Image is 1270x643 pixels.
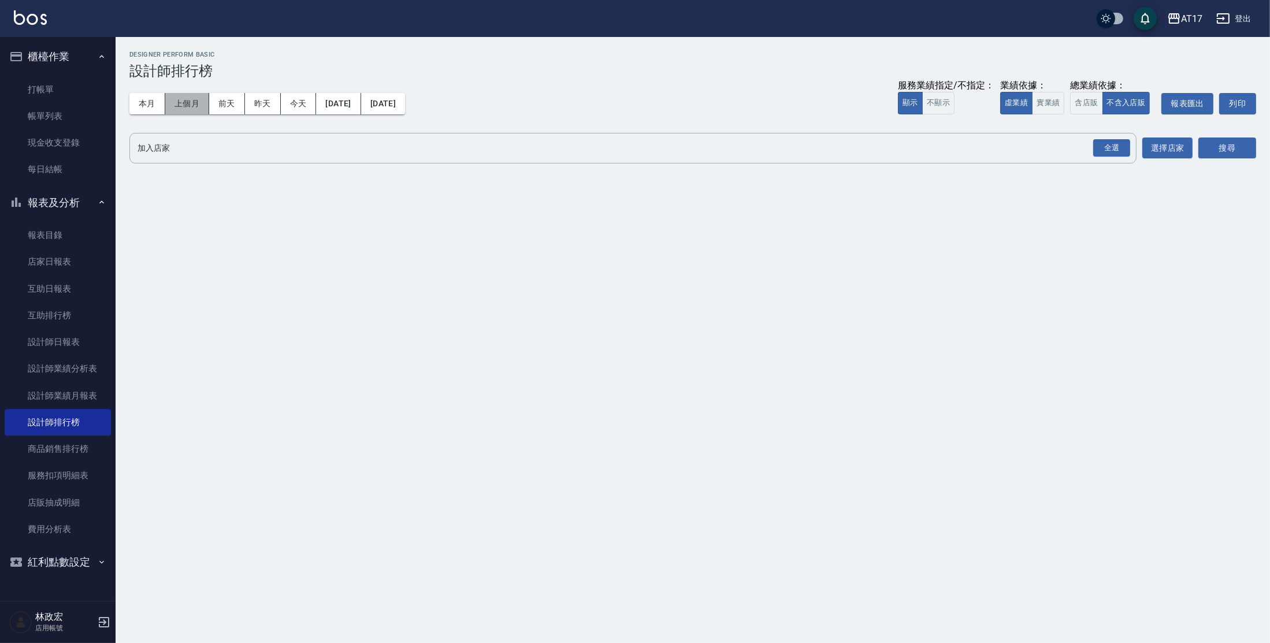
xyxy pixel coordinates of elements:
[35,611,94,623] h5: 林政宏
[922,92,955,114] button: 不顯示
[35,623,94,633] p: 店用帳號
[1070,80,1156,92] div: 總業績依據：
[5,382,111,409] a: 設計師業績月報表
[5,516,111,542] a: 費用分析表
[5,129,111,156] a: 現金收支登錄
[5,42,111,72] button: 櫃檯作業
[5,436,111,462] a: 商品銷售排行榜
[5,276,111,302] a: 互助日報表
[5,355,111,382] a: 設計師業績分析表
[1212,8,1256,29] button: 登出
[5,302,111,329] a: 互助排行榜
[14,10,47,25] img: Logo
[281,93,317,114] button: 今天
[1000,80,1064,92] div: 業績依據：
[898,92,923,114] button: 顯示
[5,103,111,129] a: 帳單列表
[129,93,165,114] button: 本月
[1032,92,1064,114] button: 實業績
[5,462,111,489] a: 服務扣項明細表
[1134,7,1157,30] button: save
[5,188,111,218] button: 報表及分析
[1091,137,1132,159] button: Open
[1198,137,1256,159] button: 搜尋
[5,222,111,248] a: 報表目錄
[165,93,209,114] button: 上個月
[1000,92,1033,114] button: 虛業績
[5,76,111,103] a: 打帳單
[9,611,32,634] img: Person
[1142,137,1193,159] button: 選擇店家
[209,93,245,114] button: 前天
[129,63,1256,79] h3: 設計師排行榜
[5,248,111,275] a: 店家日報表
[898,80,994,92] div: 服務業績指定/不指定：
[245,93,281,114] button: 昨天
[5,547,111,577] button: 紅利點數設定
[1219,93,1256,114] button: 列印
[5,329,111,355] a: 設計師日報表
[135,138,1114,158] input: 店家名稱
[1070,92,1102,114] button: 含店販
[1161,93,1213,114] button: 報表匯出
[5,489,111,516] a: 店販抽成明細
[1163,7,1207,31] button: AT17
[129,51,1256,58] h2: Designer Perform Basic
[361,93,405,114] button: [DATE]
[1093,139,1130,157] div: 全選
[1102,92,1150,114] button: 不含入店販
[316,93,361,114] button: [DATE]
[5,409,111,436] a: 設計師排行榜
[5,156,111,183] a: 每日結帳
[1181,12,1202,26] div: AT17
